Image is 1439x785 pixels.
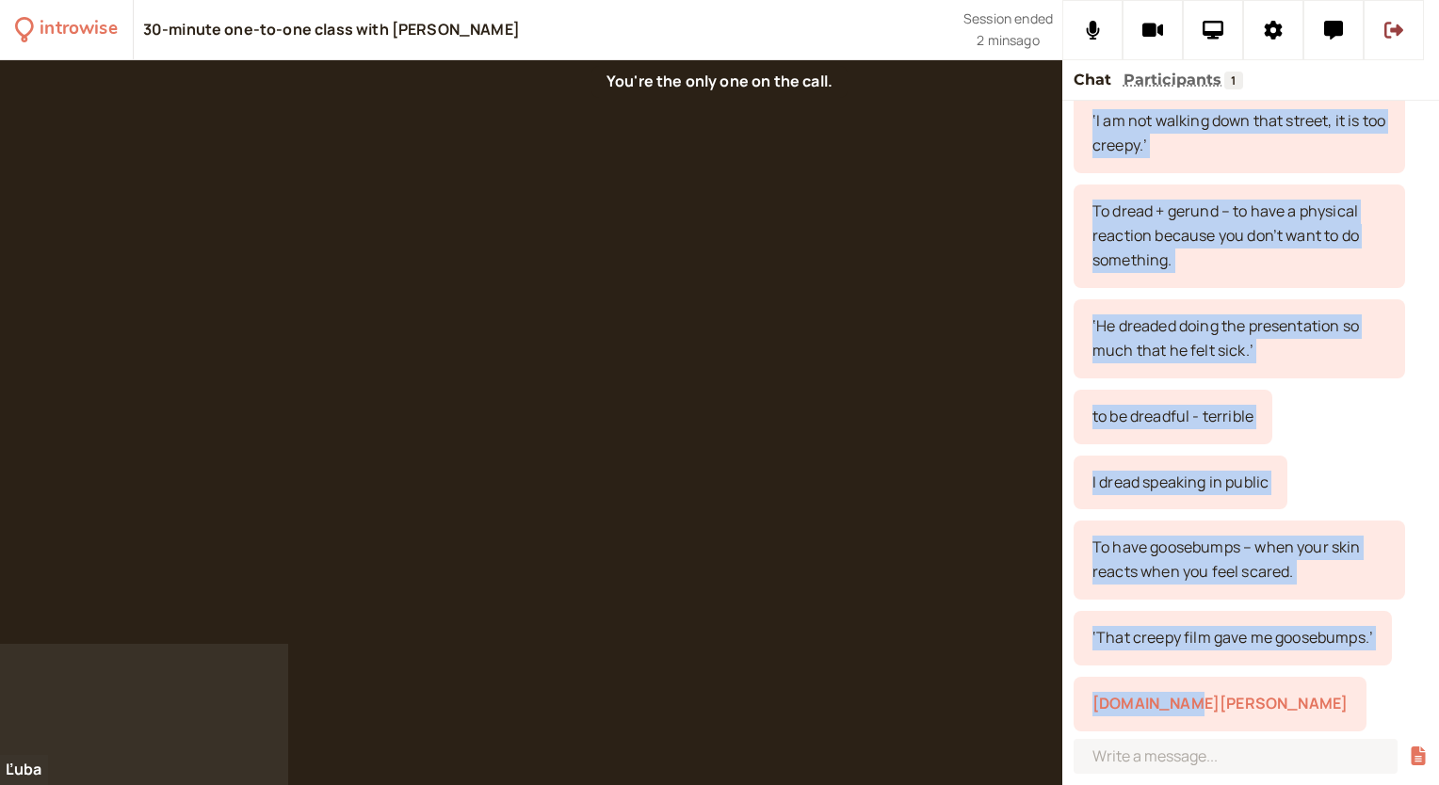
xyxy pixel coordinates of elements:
button: Share a file [1409,746,1428,766]
div: 10/15/2025, 9:02:02 AM [1074,677,1366,731]
span: 1 [1224,72,1243,89]
div: 10/15/2025, 8:58:39 AM [1074,299,1405,378]
input: Write a message... [1074,739,1398,774]
span: Session ended [963,8,1053,30]
div: 10/15/2025, 8:58:19 AM [1074,184,1405,288]
div: 30-minute one-to-one class with [PERSON_NAME] [143,20,520,40]
div: You're the only one on the call. [591,66,848,98]
div: 10/15/2025, 9:00:46 AM [1074,611,1392,665]
div: Scheduled session end time. Don't worry, your call will continue [963,8,1053,51]
div: 10/15/2025, 8:59:50 AM [1074,456,1287,510]
div: 10/15/2025, 8:57:42 AM [1074,94,1405,173]
div: introwise [40,15,117,44]
span: 2 mins ago [977,30,1039,52]
button: Chat [1074,68,1112,92]
div: 10/15/2025, 8:59:01 AM [1074,390,1272,444]
div: 10/15/2025, 9:00:30 AM [1074,521,1405,600]
a: [DOMAIN_NAME][PERSON_NAME] [1092,693,1348,713]
button: Participants [1124,68,1222,92]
